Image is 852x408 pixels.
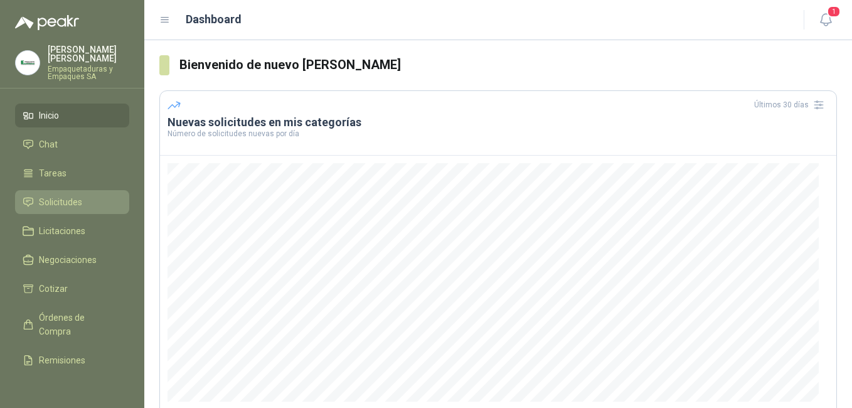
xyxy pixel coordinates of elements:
a: Configuración [15,377,129,401]
span: Negociaciones [39,253,97,267]
span: Remisiones [39,353,85,367]
img: Logo peakr [15,15,79,30]
p: Número de solicitudes nuevas por día [168,130,829,137]
a: Negociaciones [15,248,129,272]
span: 1 [827,6,841,18]
a: Licitaciones [15,219,129,243]
a: Inicio [15,104,129,127]
h3: Nuevas solicitudes en mis categorías [168,115,829,130]
button: 1 [814,9,837,31]
span: Licitaciones [39,224,85,238]
img: Company Logo [16,51,40,75]
span: Cotizar [39,282,68,296]
h1: Dashboard [186,11,242,28]
a: Tareas [15,161,129,185]
div: Últimos 30 días [754,95,829,115]
a: Chat [15,132,129,156]
p: Empaquetaduras y Empaques SA [48,65,129,80]
span: Solicitudes [39,195,82,209]
span: Órdenes de Compra [39,311,117,338]
span: Inicio [39,109,59,122]
a: Remisiones [15,348,129,372]
h3: Bienvenido de nuevo [PERSON_NAME] [179,55,837,75]
span: Chat [39,137,58,151]
a: Órdenes de Compra [15,306,129,343]
p: [PERSON_NAME] [PERSON_NAME] [48,45,129,63]
span: Tareas [39,166,67,180]
a: Solicitudes [15,190,129,214]
a: Cotizar [15,277,129,301]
